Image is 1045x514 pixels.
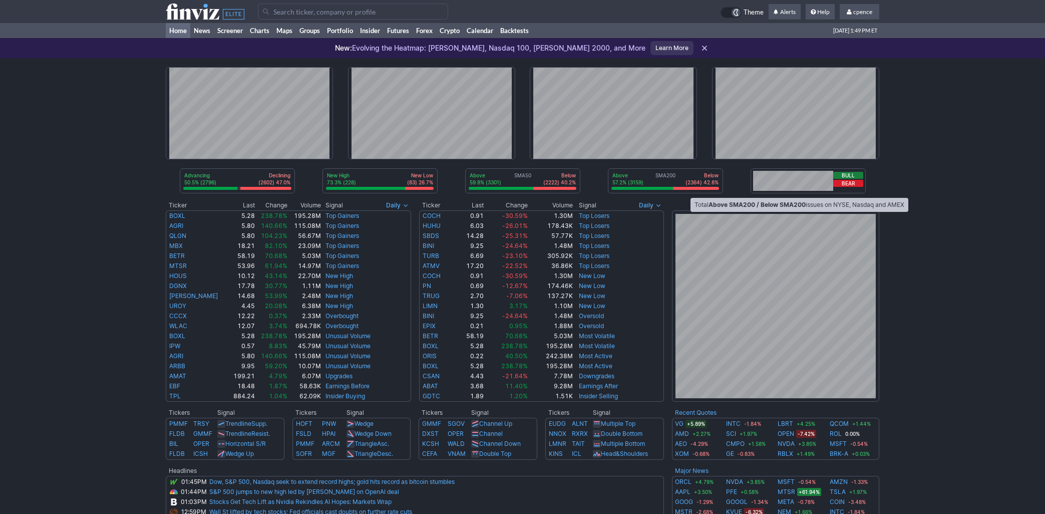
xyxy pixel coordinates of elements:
td: 14.28 [454,231,484,241]
td: 17.20 [454,261,484,271]
a: NVDA [778,439,795,449]
a: SCI [726,429,736,439]
a: FLDB [169,450,185,457]
a: AMZN [830,477,848,487]
p: (2364) 42.8% [685,179,719,186]
button: Bear [833,180,863,187]
a: Top Gainers [325,252,359,260]
a: Learn More [650,41,693,55]
a: CCCX [169,312,187,320]
td: 12.22 [228,311,255,321]
a: HUHU [423,222,441,229]
td: 23.09M [288,241,321,251]
span: 238.78% [261,212,287,219]
a: Maps [273,23,296,38]
a: ICSH [193,450,208,457]
a: TAIT [572,440,585,447]
a: ROL [830,429,842,439]
a: KINS [549,450,563,457]
span: -26.01% [502,222,528,229]
a: Crypto [436,23,463,38]
p: Above [612,172,643,179]
td: 53.96 [228,261,255,271]
span: 0.37% [269,312,287,320]
a: S&P 500 jumps to new high led by [PERSON_NAME] on OpenAI deal [209,488,399,495]
a: LIMN [423,302,438,310]
span: Signal [325,201,343,209]
span: -24.64% [502,312,528,320]
td: 10.12 [228,271,255,281]
td: 0.91 [454,210,484,221]
a: DXST [422,430,439,437]
a: Channel Down [479,440,521,447]
a: TRSY [193,420,209,427]
span: 43.14% [265,272,287,280]
td: 1.10M [528,301,573,311]
input: Search [258,4,448,20]
td: 1.88M [528,321,573,331]
a: ARCM [322,440,340,447]
td: 178.43K [528,221,573,231]
span: cpence [853,8,872,16]
a: Overbought [325,312,359,320]
a: AEO [675,439,687,449]
span: -12.67% [502,282,528,290]
a: BOXL [169,332,185,340]
a: New Low [579,272,605,280]
th: Last [454,200,484,210]
a: CMPO [726,439,745,449]
a: TriangleAsc. [355,440,389,447]
a: Unusual Volume [325,352,371,360]
a: BETR [169,252,185,260]
td: 0.21 [454,321,484,331]
td: 2.33M [288,311,321,321]
a: Unusual Volume [325,362,371,370]
span: New: [335,44,352,52]
a: GOOG [675,497,693,507]
p: 50.5% (2796) [184,179,216,186]
td: 1.48M [528,241,573,251]
th: Ticker [166,200,228,210]
a: OPER [448,430,464,437]
a: TriangleDesc. [355,450,393,457]
a: IPW [169,342,180,350]
a: Theme [721,7,764,18]
a: SOFR [296,450,312,457]
a: Insider Selling [579,392,618,400]
a: MBX [169,242,183,249]
span: 0.95% [509,322,528,330]
a: MTSR [778,487,795,497]
a: TrendlineSupp. [225,420,267,427]
a: Top Gainers [325,262,359,270]
a: New High [325,282,353,290]
td: 18.21 [228,241,255,251]
a: Earnings After [579,382,618,390]
td: 6.69 [454,251,484,261]
a: AGRI [169,352,183,360]
a: Insider [357,23,384,38]
a: Portfolio [323,23,357,38]
td: 305.92K [528,251,573,261]
td: 6.38M [288,301,321,311]
p: (2222) 40.2% [543,179,576,186]
a: Most Volatile [579,342,615,350]
a: BOXL [169,212,185,219]
a: WALD [448,440,465,447]
div: Total issues on NYSE, Nasdaq and AMEX [690,198,908,212]
td: 5.28 [228,210,255,221]
a: AMAT [169,372,186,380]
td: 2.48M [288,291,321,301]
a: Horizontal S/R [225,440,266,447]
b: Recent Quotes [675,409,717,416]
td: 2.70 [454,291,484,301]
span: 20.08% [265,302,287,310]
a: META [778,497,794,507]
a: Channel [479,430,503,437]
span: -25.31% [502,232,528,239]
a: Top Losers [579,262,609,270]
button: Signals interval [636,200,664,210]
a: RBLX [778,449,793,459]
span: 3.17% [509,302,528,310]
span: -7.06% [506,292,528,300]
a: Multiple Bottom [601,440,645,447]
